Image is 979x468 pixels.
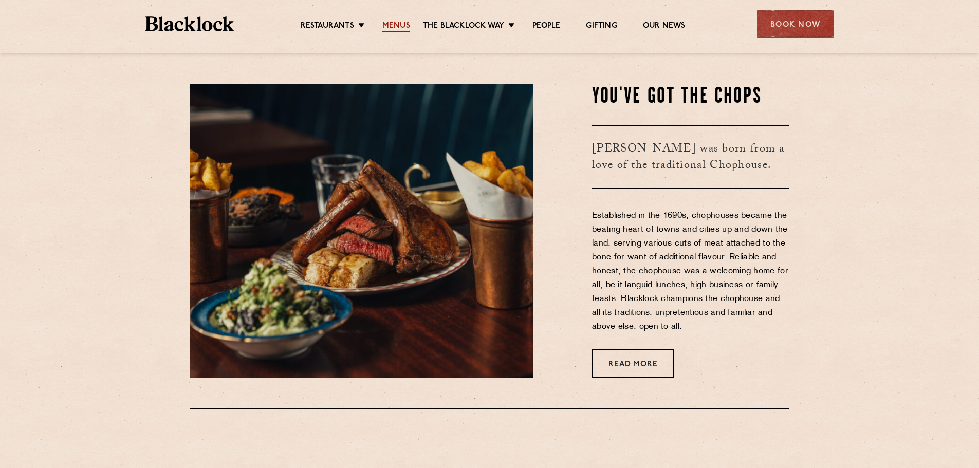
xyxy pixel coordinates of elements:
[592,349,674,378] a: Read More
[532,21,560,32] a: People
[301,21,354,32] a: Restaurants
[643,21,686,32] a: Our News
[592,125,789,189] h3: [PERSON_NAME] was born from a love of the traditional Chophouse.
[592,84,789,110] h2: You've Got The Chops
[592,209,789,334] p: Established in the 1690s, chophouses became the beating heart of towns and cities up and down the...
[382,21,410,32] a: Menus
[586,21,617,32] a: Gifting
[757,10,834,38] div: Book Now
[423,21,504,32] a: The Blacklock Way
[145,16,234,31] img: BL_Textured_Logo-footer-cropped.svg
